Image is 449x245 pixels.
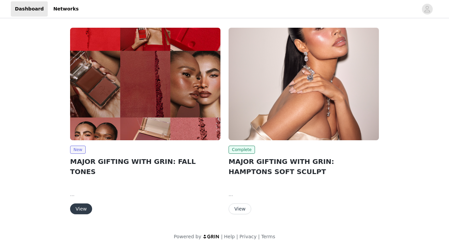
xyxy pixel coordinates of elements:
[174,234,201,239] span: Powered by
[258,234,260,239] span: |
[261,234,275,239] a: Terms
[424,4,430,15] div: avatar
[70,28,220,140] img: Patrick Ta Beauty
[229,156,379,177] h2: MAJOR GIFTING WITH GRIN: HAMPTONS SOFT SCULPT
[229,146,255,154] span: Complete
[224,234,235,239] a: Help
[229,206,251,212] a: View
[203,234,220,239] img: logo
[229,203,251,214] button: View
[70,146,86,154] span: New
[239,234,257,239] a: Privacy
[70,203,92,214] button: View
[70,156,220,177] h2: MAJOR GIFTING WITH GRIN: FALL TONES
[11,1,48,17] a: Dashboard
[236,234,238,239] span: |
[49,1,83,17] a: Networks
[229,28,379,140] img: Patrick Ta Beauty
[221,234,223,239] span: |
[70,206,92,212] a: View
